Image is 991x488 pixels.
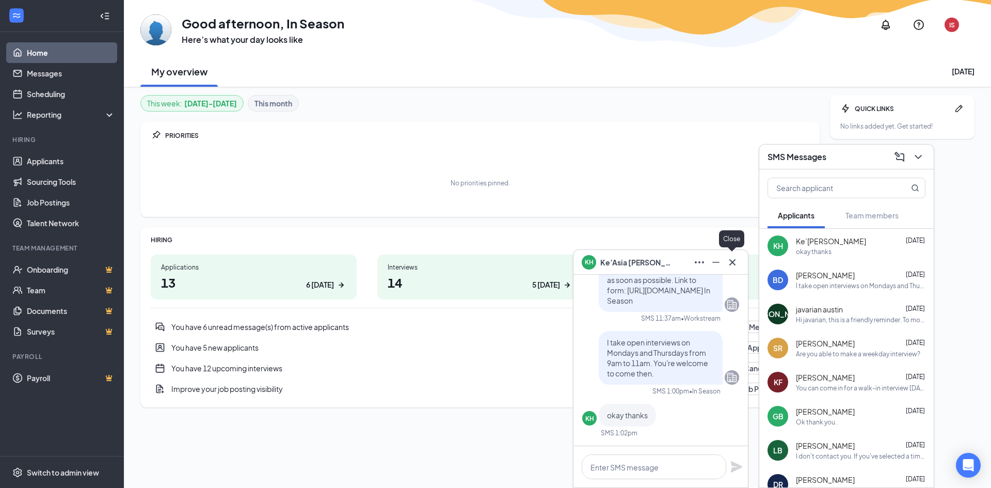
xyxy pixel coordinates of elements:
[906,373,925,381] span: [DATE]
[147,98,237,109] div: This week :
[182,34,344,45] h3: Here’s what your day looks like
[796,247,832,256] div: okay thanks
[840,122,964,131] div: No links added yet. Get started!
[730,461,743,473] svg: Plane
[906,407,925,415] span: [DATE]
[336,280,346,290] svg: ArrowRight
[710,256,722,269] svg: Minimize
[11,10,22,21] svg: WorkstreamLogo
[151,130,161,140] svg: Pin
[161,274,346,291] h1: 13
[140,14,171,45] img: In Season
[171,342,691,353] div: You have 5 new applicants
[840,103,851,114] svg: Bolt
[607,338,708,378] span: I take open interviews on Mondays and Thursdays from 9am to 11am. You're welcome to come then.
[890,149,907,165] button: ComposeMessage
[182,14,344,32] h1: Good afternoon, In Season
[949,21,955,29] div: IS
[719,230,744,247] div: Close
[906,271,925,278] span: [DATE]
[774,377,782,387] div: KF
[796,236,866,246] span: Ke’[PERSON_NAME]
[723,254,740,271] button: Cross
[388,274,573,291] h1: 14
[912,151,924,163] svg: ChevronDown
[600,257,673,268] span: Ke’Asia [PERSON_NAME]
[12,467,23,478] svg: Settings
[151,337,809,358] a: UserEntityYou have 5 new applicantsReview New ApplicantsPin
[726,371,738,384] svg: Company
[12,109,23,120] svg: Analysis
[796,475,855,485] span: [PERSON_NAME]
[151,65,207,78] h2: My overview
[155,384,165,394] svg: DocumentAdd
[773,445,782,455] div: LB
[388,263,573,272] div: Interviews
[155,363,165,373] svg: CalendarNew
[151,317,809,337] div: You have 6 unread message(s) from active applicants
[906,237,925,244] span: [DATE]
[880,19,892,31] svg: Notifications
[27,280,115,301] a: TeamCrown
[12,244,113,253] div: Team Management
[726,298,738,311] svg: Company
[796,350,920,358] div: Are you able to make a weekday interview?
[151,337,809,358] div: You have 5 new applicants
[796,372,855,383] span: [PERSON_NAME]
[100,11,110,21] svg: Collapse
[254,98,292,109] b: This month
[796,316,925,324] div: Hi javarian, this is a friendly reminder. To move forward with your application for Cashier at In...
[27,301,115,321] a: DocumentsCrown
[151,379,809,399] a: DocumentAddImprove your job posting visibilityReview Job PostingsPin
[911,184,919,192] svg: MagnifyingGlass
[906,305,925,312] span: [DATE]
[768,178,890,198] input: Search applicant
[171,322,717,332] div: You have 6 unread message(s) from active applicants
[710,362,791,374] button: Review Candidates
[27,192,115,213] a: Job Postings
[693,256,706,269] svg: Ellipses
[773,411,784,421] div: GB
[27,109,116,120] div: Reporting
[151,317,809,337] a: DoubleChatActiveYou have 6 unread message(s) from active applicantsRead MessagesPin
[906,475,925,483] span: [DATE]
[845,211,899,220] span: Team members
[607,411,648,420] span: okay thanks
[27,321,115,342] a: SurveysCrown
[27,368,115,388] a: PayrollCrown
[171,384,701,394] div: Improve your job posting visibility
[796,406,855,417] span: [PERSON_NAME]
[12,135,113,144] div: Hiring
[796,270,855,280] span: [PERSON_NAME]
[855,104,950,113] div: QUICK LINKS
[601,429,637,437] div: SMS 1:02pm
[451,179,510,187] div: No priorities pinned.
[690,254,707,271] button: Ellipses
[27,84,115,104] a: Scheduling
[956,453,981,478] div: Open Intercom Messenger
[906,339,925,347] span: [DATE]
[796,384,925,392] div: You can come in for a walk-in interview [DATE] between 9am and 11am
[773,241,783,251] div: KH
[778,211,814,220] span: Applicants
[155,342,165,353] svg: UserEntity
[532,279,560,290] div: 5 [DATE]
[796,338,855,349] span: [PERSON_NAME]
[796,281,925,290] div: I take open interviews on Mondays and Thursdays from 9am to 11am. You're welcome to come then.
[773,275,783,285] div: BD
[27,467,99,478] div: Switch to admin view
[155,322,165,332] svg: DoubleChatActive
[27,171,115,192] a: Sourcing Tools
[151,379,809,399] div: Improve your job posting visibility
[796,304,843,314] span: javarian austin
[773,343,782,353] div: SR
[689,387,721,396] span: • In Season
[726,256,739,269] svg: Cross
[796,418,838,427] div: Ok thank you .
[171,363,704,373] div: You have 12 upcoming interviews
[641,314,681,323] div: SMS 11:37am
[723,321,791,333] button: Read Messages
[909,149,925,165] button: ChevronDown
[893,151,906,163] svg: ComposeMessage
[708,383,791,395] button: Review Job Postings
